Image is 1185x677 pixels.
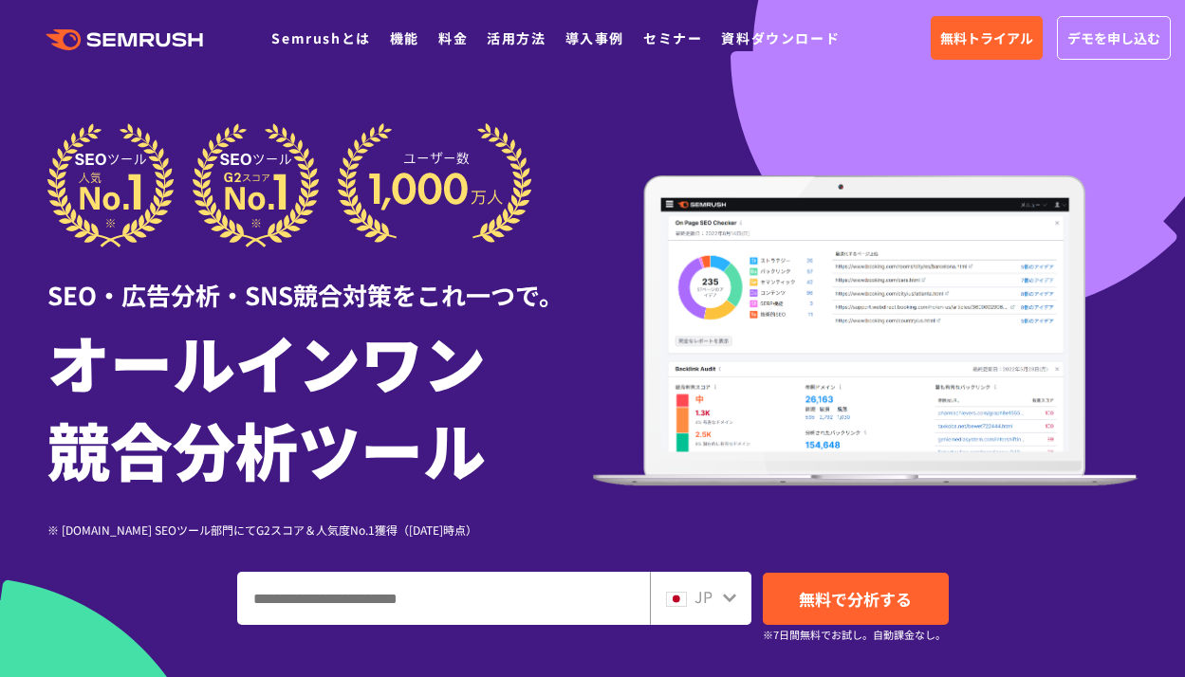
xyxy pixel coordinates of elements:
a: デモを申し込む [1057,16,1171,60]
a: 無料で分析する [763,573,949,625]
a: Semrushとは [271,28,370,47]
small: ※7日間無料でお試し。自動課金なし。 [763,626,946,644]
h1: オールインワン 競合分析ツール [47,318,593,492]
a: 機能 [390,28,419,47]
span: JP [694,585,713,608]
span: 無料で分析する [799,587,912,611]
a: 活用方法 [487,28,546,47]
span: 無料トライアル [940,27,1033,48]
span: デモを申し込む [1067,27,1160,48]
div: SEO・広告分析・SNS競合対策をこれ一つで。 [47,247,593,313]
a: 資料ダウンロード [721,28,840,47]
a: 料金 [438,28,468,47]
a: セミナー [643,28,702,47]
div: ※ [DOMAIN_NAME] SEOツール部門にてG2スコア＆人気度No.1獲得（[DATE]時点） [47,521,593,539]
a: 無料トライアル [931,16,1043,60]
a: 導入事例 [565,28,624,47]
input: ドメイン、キーワードまたはURLを入力してください [238,573,649,624]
